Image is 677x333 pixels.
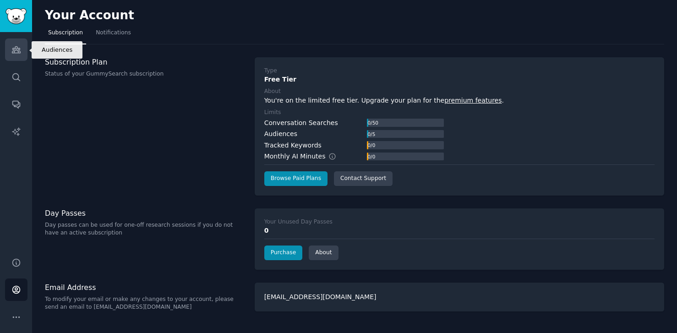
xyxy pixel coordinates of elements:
[367,119,379,127] div: 0 / 50
[309,246,338,260] a: About
[255,283,664,311] div: [EMAIL_ADDRESS][DOMAIN_NAME]
[367,130,376,138] div: 0 / 5
[264,109,281,117] div: Limits
[93,26,134,44] a: Notifications
[367,141,376,149] div: 0 / 0
[334,171,393,186] a: Contact Support
[45,283,245,292] h3: Email Address
[264,87,281,96] div: About
[367,153,376,161] div: 0 / 0
[45,221,245,237] p: Day passes can be used for one-off research sessions if you do not have an active subscription
[45,295,245,311] p: To modify your email or make any changes to your account, please send an email to [EMAIL_ADDRESS]...
[264,152,346,161] div: Monthly AI Minutes
[45,8,134,23] h2: Your Account
[48,29,83,37] span: Subscription
[45,208,245,218] h3: Day Passes
[264,226,655,235] div: 0
[264,141,322,150] div: Tracked Keywords
[264,218,333,226] div: Your Unused Day Passes
[264,67,277,75] div: Type
[264,118,338,128] div: Conversation Searches
[45,26,86,44] a: Subscription
[45,70,245,78] p: Status of your GummySearch subscription
[264,96,655,105] div: You're on the limited free tier. Upgrade your plan for the .
[96,29,131,37] span: Notifications
[264,75,655,84] div: Free Tier
[5,8,27,24] img: GummySearch logo
[264,246,303,260] a: Purchase
[444,97,502,104] a: premium features
[264,129,297,139] div: Audiences
[45,57,245,67] h3: Subscription Plan
[264,171,328,186] a: Browse Paid Plans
